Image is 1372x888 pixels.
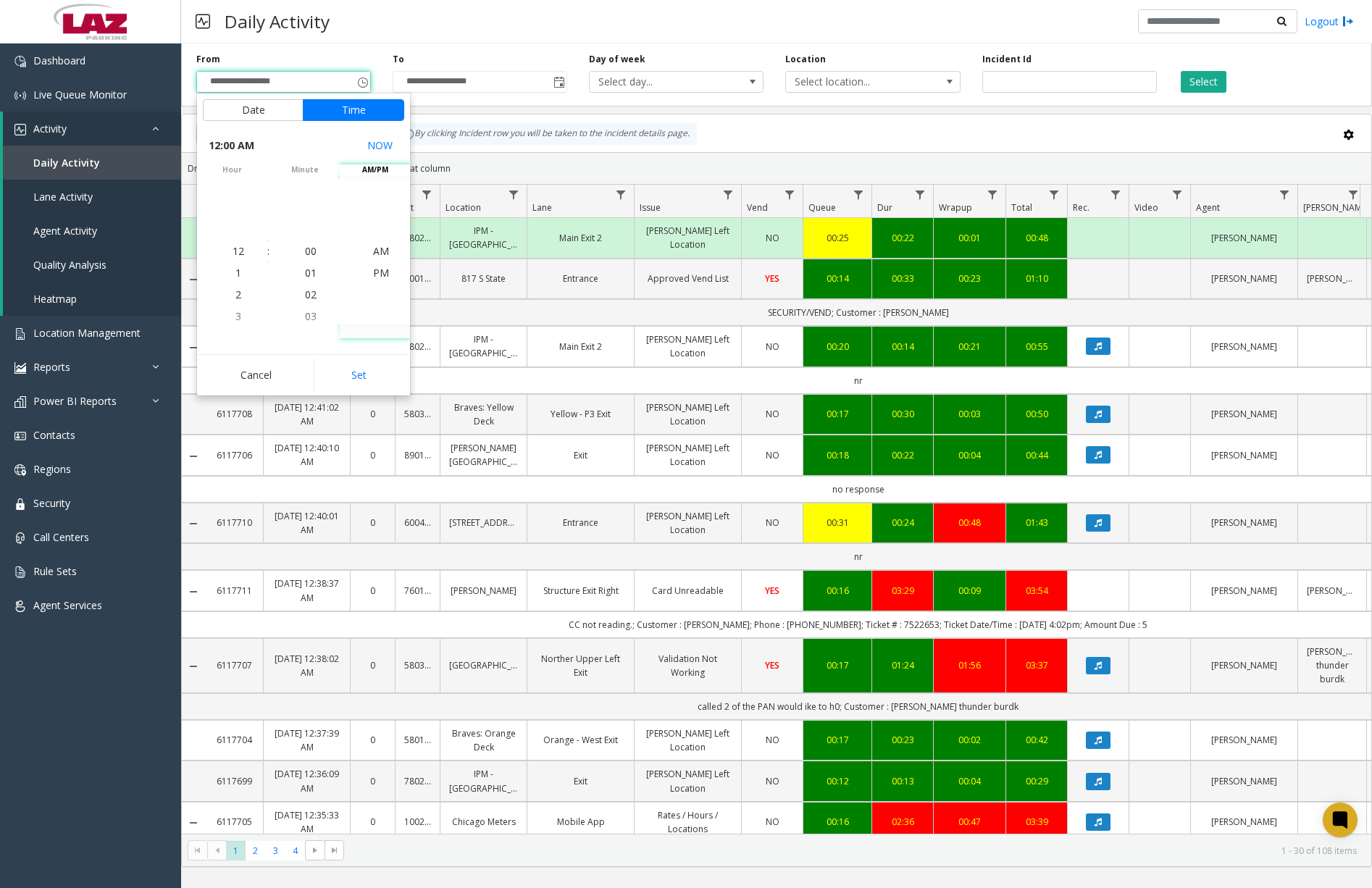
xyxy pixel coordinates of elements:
label: Incident Id [982,53,1032,66]
a: [PERSON_NAME] [1200,516,1289,529]
a: NO [750,815,794,829]
img: 'icon' [14,498,26,510]
a: [PERSON_NAME] [1200,733,1289,747]
img: 'icon' [14,56,26,67]
span: Lane [532,201,552,214]
a: [PERSON_NAME] thunder burdk [1307,645,1358,687]
div: 00:17 [812,407,863,421]
a: 6117705 [214,815,254,829]
span: Rule Sets [33,564,77,578]
label: Location [785,53,826,66]
a: Lane Activity [3,180,181,214]
div: 00:55 [1015,340,1058,353]
span: NO [766,516,779,529]
a: Collapse Details [182,661,205,672]
span: YES [765,585,779,597]
a: Main Exit 2 [536,340,625,353]
a: [STREET_ADDRESS] [449,516,518,529]
span: Rec. [1073,201,1089,214]
img: 'icon' [14,464,26,476]
div: Data table [182,185,1371,834]
a: Norther Upper Left Exit [536,652,625,679]
a: Entrance [536,516,625,529]
label: To [393,53,404,66]
a: 00:23 [881,733,924,747]
a: 00:09 [942,584,997,598]
div: 03:54 [1015,584,1058,598]
a: [PERSON_NAME] [1200,407,1289,421]
span: NO [766,816,779,828]
span: Contacts [33,428,75,442]
a: IPM - [GEOGRAPHIC_DATA] [449,767,518,795]
a: 00:22 [881,231,924,245]
a: Mobile App [536,815,625,829]
span: NO [766,232,779,244]
span: Agent [1196,201,1220,214]
a: 0 [359,448,386,462]
div: 01:56 [942,658,997,672]
a: 00:29 [1015,774,1058,788]
span: Agent Activity [33,224,97,238]
a: 890113 [404,448,431,462]
a: [PERSON_NAME] Left Location [643,224,732,251]
div: 00:33 [881,272,924,285]
div: By clicking Incident row you will be taken to the incident details page. [396,123,697,145]
a: Issue Filter Menu [719,185,738,204]
a: IPM - [GEOGRAPHIC_DATA] [449,332,518,360]
a: 00:25 [812,231,863,245]
span: Activity [33,122,67,135]
a: 00:30 [881,407,924,421]
div: 00:17 [812,658,863,672]
a: 6117707 [214,658,254,672]
a: 780291 [404,340,431,353]
div: 00:48 [1015,231,1058,245]
a: 00:24 [881,516,924,529]
div: 00:20 [812,340,863,353]
a: 0 [359,774,386,788]
a: Agent Filter Menu [1275,185,1294,204]
div: 03:39 [1015,815,1058,829]
a: [GEOGRAPHIC_DATA] [449,658,518,672]
div: 00:14 [812,272,863,285]
div: 00:04 [942,774,997,788]
a: 00:13 [881,774,924,788]
a: 00:02 [942,733,997,747]
span: Toggle popup [354,72,370,92]
a: [PERSON_NAME] Left Location [643,767,732,795]
span: Vend [747,201,768,214]
div: 00:21 [942,340,997,353]
a: [PERSON_NAME] [1200,231,1289,245]
a: [PERSON_NAME] [1200,584,1289,598]
img: 'icon' [14,566,26,578]
div: 00:47 [942,815,997,829]
a: Wrapup Filter Menu [983,185,1003,204]
a: Dur Filter Menu [911,185,930,204]
button: Date tab [203,99,304,121]
span: NO [766,340,779,353]
label: From [196,53,220,66]
a: 00:12 [812,774,863,788]
div: 00:23 [942,272,997,285]
div: 00:18 [812,448,863,462]
a: [PERSON_NAME] Left Location [643,509,732,537]
a: 00:31 [812,516,863,529]
span: Location Management [33,326,141,340]
img: 'icon' [14,430,26,442]
div: 00:14 [881,340,924,353]
span: NO [766,775,779,787]
a: [PERSON_NAME] [1200,815,1289,829]
span: NO [766,734,779,746]
a: Activity [3,112,181,146]
a: [PERSON_NAME] [1200,658,1289,672]
span: 12 [233,244,244,258]
a: NO [750,407,794,421]
span: Dur [877,201,892,214]
img: 'icon' [14,124,26,135]
a: [PERSON_NAME] [1200,340,1289,353]
img: 'icon' [14,396,26,408]
div: 00:16 [812,815,863,829]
